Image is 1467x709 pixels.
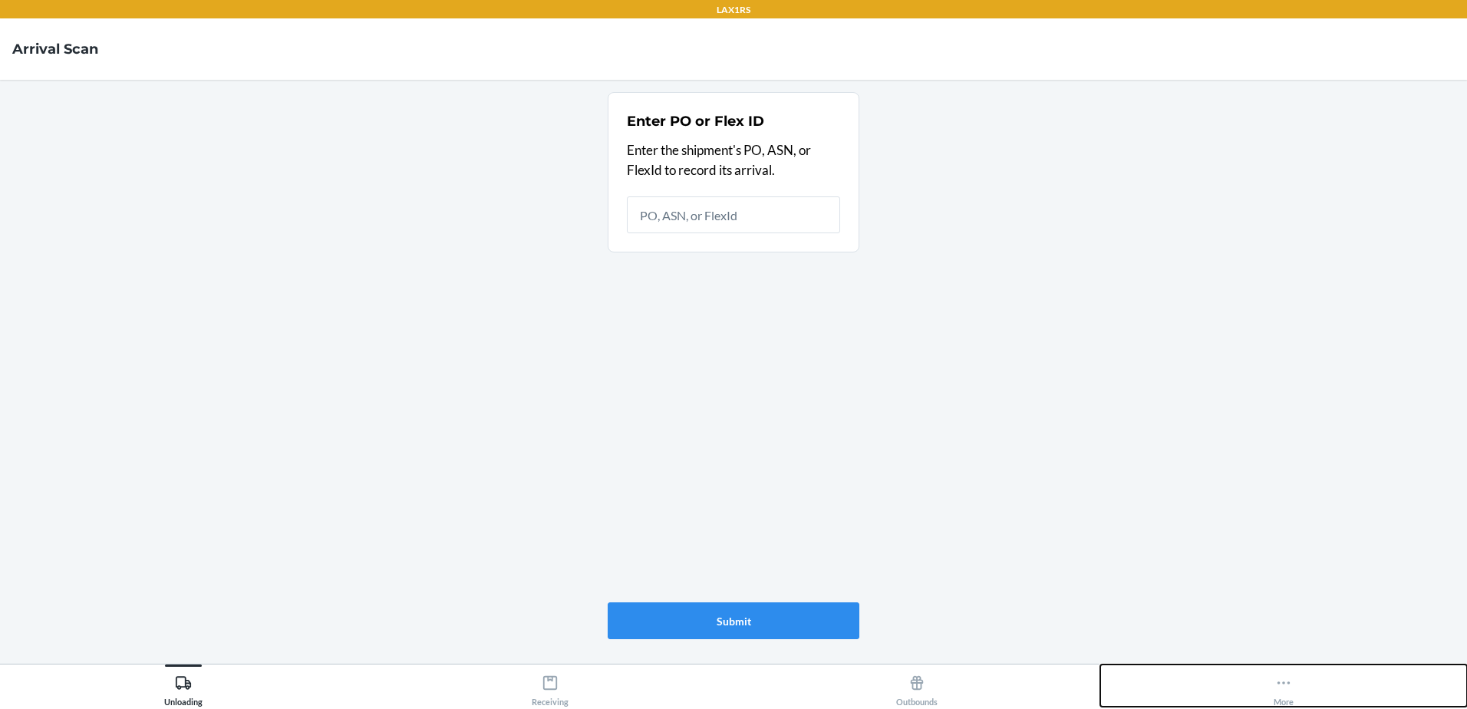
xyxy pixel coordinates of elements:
p: LAX1RS [717,3,750,17]
div: Receiving [532,668,569,707]
h2: Enter PO or Flex ID [627,111,764,131]
p: Enter the shipment's PO, ASN, or FlexId to record its arrival. [627,140,840,180]
input: PO, ASN, or FlexId [627,196,840,233]
div: Outbounds [896,668,938,707]
h4: Arrival Scan [12,39,98,59]
button: More [1100,664,1467,707]
div: Unloading [164,668,203,707]
button: Submit [608,602,859,639]
button: Outbounds [733,664,1100,707]
div: More [1274,668,1294,707]
button: Receiving [367,664,733,707]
